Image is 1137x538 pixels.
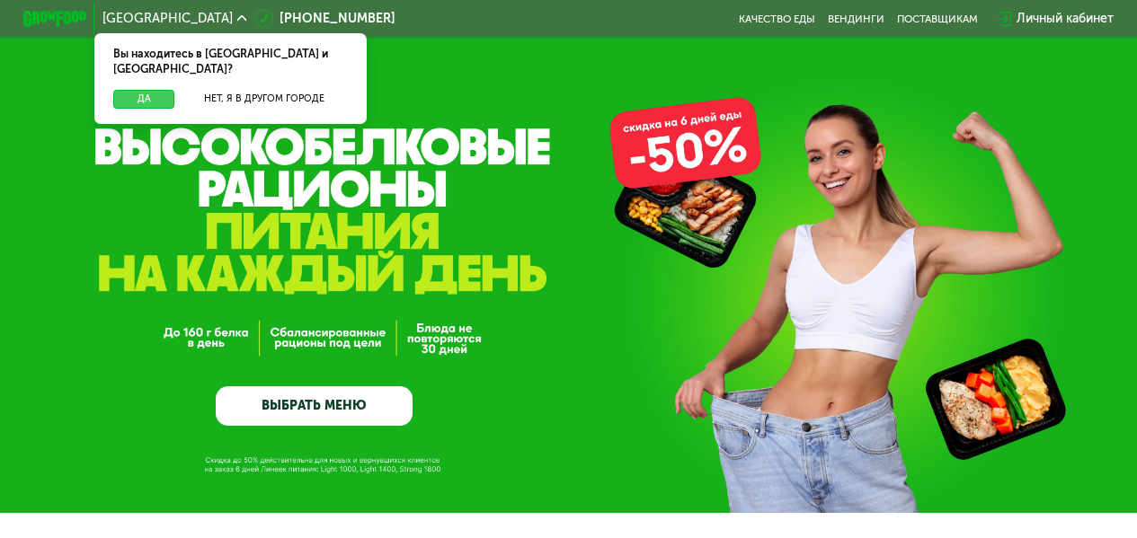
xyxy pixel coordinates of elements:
a: ВЫБРАТЬ МЕНЮ [216,386,413,426]
div: поставщикам [897,13,978,25]
span: [GEOGRAPHIC_DATA] [102,13,233,25]
div: Личный кабинет [1017,9,1114,28]
a: Качество еды [739,13,815,25]
a: [PHONE_NUMBER] [254,9,395,28]
a: Вендинги [828,13,884,25]
div: Вы находитесь в [GEOGRAPHIC_DATA] и [GEOGRAPHIC_DATA]? [94,33,366,90]
button: Да [113,90,174,109]
button: Нет, я в другом городе [181,90,347,109]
